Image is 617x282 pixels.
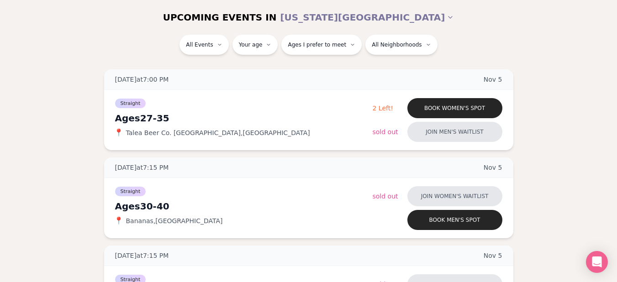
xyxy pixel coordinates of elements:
[163,11,277,24] span: UPCOMING EVENTS IN
[373,193,398,200] span: Sold Out
[365,35,437,55] button: All Neighborhoods
[115,187,146,196] span: Straight
[586,251,608,273] div: Open Intercom Messenger
[115,200,373,213] div: Ages 30-40
[407,186,502,206] button: Join women's waitlist
[372,41,422,48] span: All Neighborhoods
[115,99,146,108] span: Straight
[179,35,228,55] button: All Events
[484,163,502,172] span: Nov 5
[239,41,263,48] span: Your age
[115,217,122,225] span: 📍
[115,75,169,84] span: [DATE] at 7:00 PM
[484,251,502,260] span: Nov 5
[126,128,310,137] span: Talea Beer Co. [GEOGRAPHIC_DATA] , [GEOGRAPHIC_DATA]
[407,210,502,230] button: Book men's spot
[373,104,393,112] span: 2 Left!
[115,112,373,125] div: Ages 27-35
[407,98,502,118] button: Book women's spot
[115,129,122,136] span: 📍
[281,35,362,55] button: Ages I prefer to meet
[126,216,223,225] span: Bananas , [GEOGRAPHIC_DATA]
[484,75,502,84] span: Nov 5
[115,163,169,172] span: [DATE] at 7:15 PM
[373,128,398,136] span: Sold Out
[232,35,278,55] button: Your age
[115,251,169,260] span: [DATE] at 7:15 PM
[186,41,213,48] span: All Events
[280,7,454,27] button: [US_STATE][GEOGRAPHIC_DATA]
[407,122,502,142] button: Join men's waitlist
[288,41,346,48] span: Ages I prefer to meet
